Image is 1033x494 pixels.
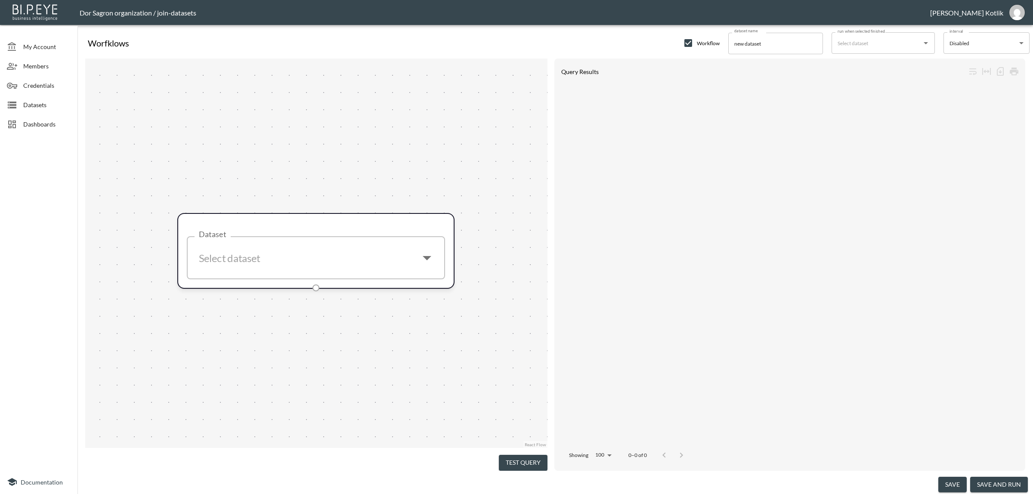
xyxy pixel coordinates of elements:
div: Print [1007,65,1021,78]
label: interval [949,28,963,34]
label: dataset name [734,28,758,34]
span: Members [23,62,71,71]
div: 100 [592,449,615,460]
div: Number of rows selected for download: 0 [993,65,1007,78]
input: Select dataset [195,244,411,272]
span: Datasets [23,100,71,109]
span: Documentation [21,479,63,486]
span: My Account [23,42,71,51]
span: Workflow [697,40,720,46]
img: bipeye-logo [11,2,60,22]
button: Test Query [499,455,547,471]
button: save and run [970,477,1028,493]
button: save [938,477,967,493]
p: 0–0 of 0 [628,451,647,459]
label: Dataset [199,228,226,240]
div: Toggle table layout between fixed and auto (default: auto) [980,65,993,78]
a: Documentation [7,477,71,487]
div: Wrap text [966,65,980,78]
div: Query Results [561,68,966,75]
div: Disabled [949,38,1016,48]
span: Credentials [23,81,71,90]
button: Open [415,246,439,270]
div: Dor Sagron organization / join-datasets [80,9,930,17]
span: Dashboards [23,120,71,129]
button: dinak@ibi.co.il [1003,2,1031,23]
img: 531933d148c321bd54990e2d729438bd [1009,5,1025,20]
button: Open [920,37,932,49]
p: Showing [569,451,588,459]
a: React Flow attribution [525,442,546,447]
input: Select dataset [835,36,918,50]
div: Worfklows [81,38,129,48]
div: [PERSON_NAME] Kotlik [930,9,1003,17]
label: run when selected finished [838,28,885,34]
